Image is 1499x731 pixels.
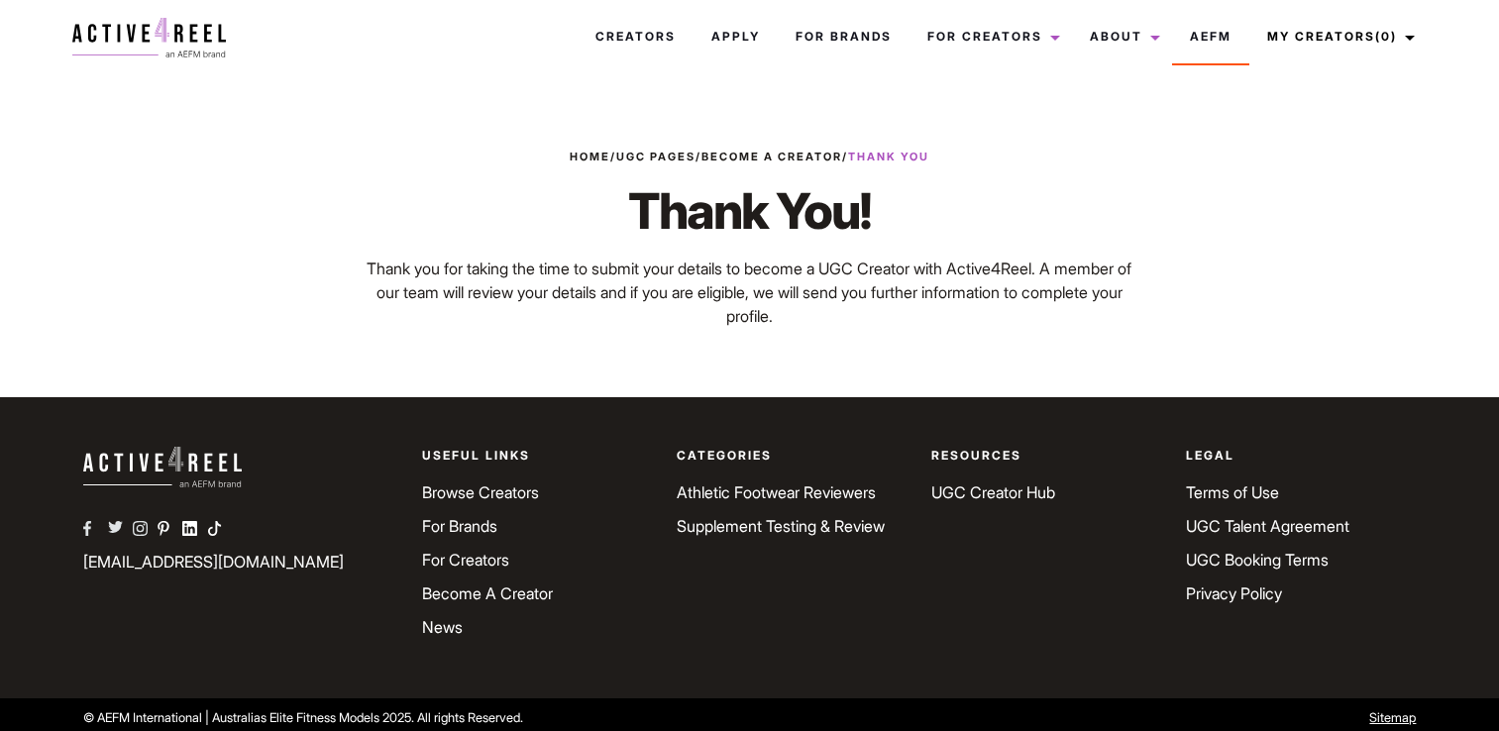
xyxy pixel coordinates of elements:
[1369,710,1416,725] a: Sitemap
[1186,482,1279,502] a: Terms of Use
[422,617,463,637] a: News
[360,181,1140,241] h1: Thank You!
[133,518,158,542] a: AEFM Instagram
[694,10,778,63] a: Apply
[616,150,696,163] a: UGC Pages
[422,550,509,570] a: For Creators
[778,10,910,63] a: For Brands
[931,447,1162,465] p: Resources
[570,149,929,165] span: / / /
[1186,583,1282,603] a: Privacy Policy
[83,708,851,727] p: © AEFM International | Australias Elite Fitness Models 2025. All rights Reserved.
[1172,10,1249,63] a: AEFM
[72,18,226,57] img: a4r-logo.svg
[1375,29,1397,44] span: (0)
[1249,10,1427,63] a: My Creators(0)
[677,482,876,502] a: Athletic Footwear Reviewers
[1072,10,1172,63] a: About
[108,518,133,542] a: AEFM Twitter
[422,516,497,536] a: For Brands
[1186,516,1349,536] a: UGC Talent Agreement
[677,447,908,465] p: Categories
[1186,550,1329,570] a: UGC Booking Terms
[158,518,182,542] a: AEFM Pinterest
[422,482,539,502] a: Browse Creators
[578,10,694,63] a: Creators
[207,518,232,542] a: AEFM TikTok
[83,447,242,487] img: a4r-logo-white.svg
[1186,447,1417,465] p: Legal
[570,150,610,163] a: Home
[848,150,929,163] strong: Thank You
[931,482,1055,502] a: UGC Creator Hub
[182,518,207,542] a: AEFM Linkedin
[422,583,553,603] a: Become A Creator
[83,518,108,542] a: AEFM Facebook
[910,10,1072,63] a: For Creators
[360,257,1140,328] p: Thank you for taking the time to submit your details to become a UGC Creator with Active4Reel. A ...
[422,447,653,465] p: Useful Links
[701,150,842,163] a: Become a Creator
[83,552,344,572] a: [EMAIL_ADDRESS][DOMAIN_NAME]
[677,516,885,536] a: Supplement Testing & Review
